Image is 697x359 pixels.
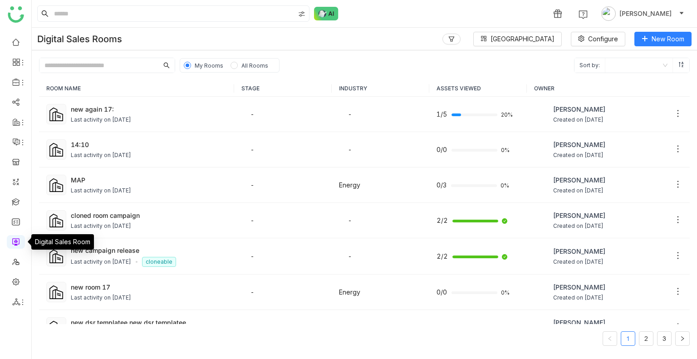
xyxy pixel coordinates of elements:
[250,216,254,224] span: -
[579,10,588,19] img: help.svg
[527,80,690,97] th: OWNER
[553,140,605,150] span: [PERSON_NAME]
[348,110,352,118] span: -
[71,211,227,220] div: cloned room campaign
[501,183,511,188] span: 0%
[241,62,268,69] span: All Rooms
[571,32,625,46] button: Configure
[348,216,352,224] span: -
[534,320,549,335] img: 684a9b22de261c4b36a3d00f
[553,282,605,292] span: [PERSON_NAME]
[534,213,549,228] img: 684a9b22de261c4b36a3d00f
[314,7,339,20] img: ask-buddy-normal.svg
[71,258,131,266] div: Last activity on [DATE]
[437,109,447,119] span: 1/5
[332,80,429,97] th: INDUSTRY
[634,32,692,46] button: New Room
[71,140,227,149] div: 14:10
[348,252,352,260] span: -
[553,187,605,195] span: Created on [DATE]
[553,258,605,266] span: Created on [DATE]
[619,9,672,19] span: [PERSON_NAME]
[250,252,254,260] span: -
[534,143,549,157] img: 684a9b22de261c4b36a3d00f
[234,80,332,97] th: STAGE
[553,294,605,302] span: Created on [DATE]
[142,257,176,267] nz-tag: cloneable
[437,216,448,226] span: 2/2
[437,145,447,155] span: 0/0
[675,331,690,346] button: Next Page
[339,181,360,189] span: Energy
[657,331,672,346] li: 3
[621,332,635,345] a: 1
[71,294,131,302] div: Last activity on [DATE]
[71,246,227,255] div: new campaign release
[39,80,234,97] th: ROOM NAME
[71,104,227,114] div: new again 17:
[71,175,227,185] div: MAP
[71,318,227,327] div: new dsr templatee new dsr templatee
[553,318,605,328] span: [PERSON_NAME]
[553,104,605,114] span: [PERSON_NAME]
[71,222,131,231] div: Last activity on [DATE]
[534,107,549,122] img: 684a9b22de261c4b36a3d00f
[71,282,227,292] div: new room 17
[429,80,527,97] th: ASSETS VIEWED
[501,112,512,118] span: 20%
[553,222,605,231] span: Created on [DATE]
[37,34,122,44] div: Digital Sales Rooms
[250,181,254,189] span: -
[491,34,555,44] span: [GEOGRAPHIC_DATA]
[639,331,653,346] li: 2
[348,146,352,153] span: -
[553,211,605,221] span: [PERSON_NAME]
[339,288,360,296] span: Energy
[553,116,605,124] span: Created on [DATE]
[621,331,635,346] li: 1
[574,58,605,73] span: Sort by:
[298,10,305,18] img: search-type.svg
[250,288,254,296] span: -
[437,323,447,333] span: 0/0
[588,34,618,44] span: Configure
[652,34,684,44] span: New Room
[250,146,254,153] span: -
[553,246,605,256] span: [PERSON_NAME]
[437,287,447,297] span: 0/0
[603,331,617,346] button: Previous Page
[639,332,653,345] a: 2
[658,332,671,345] a: 3
[71,151,131,160] div: Last activity on [DATE]
[250,324,254,331] span: -
[71,187,131,195] div: Last activity on [DATE]
[348,324,352,331] span: -
[534,249,549,264] img: 684a9b22de261c4b36a3d00f
[553,175,605,185] span: [PERSON_NAME]
[501,148,512,153] span: 0%
[71,116,131,124] div: Last activity on [DATE]
[31,234,94,250] div: Digital Sales Room
[501,290,512,295] span: 0%
[437,251,448,261] span: 2/2
[8,6,24,23] img: logo
[473,32,562,46] button: [GEOGRAPHIC_DATA]
[599,6,686,21] button: [PERSON_NAME]
[250,110,254,118] span: -
[534,178,549,192] img: 684a9b22de261c4b36a3d00f
[437,180,447,190] span: 0/3
[195,62,223,69] span: My Rooms
[553,151,605,160] span: Created on [DATE]
[534,285,549,300] img: 684a9b22de261c4b36a3d00f
[601,6,616,21] img: avatar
